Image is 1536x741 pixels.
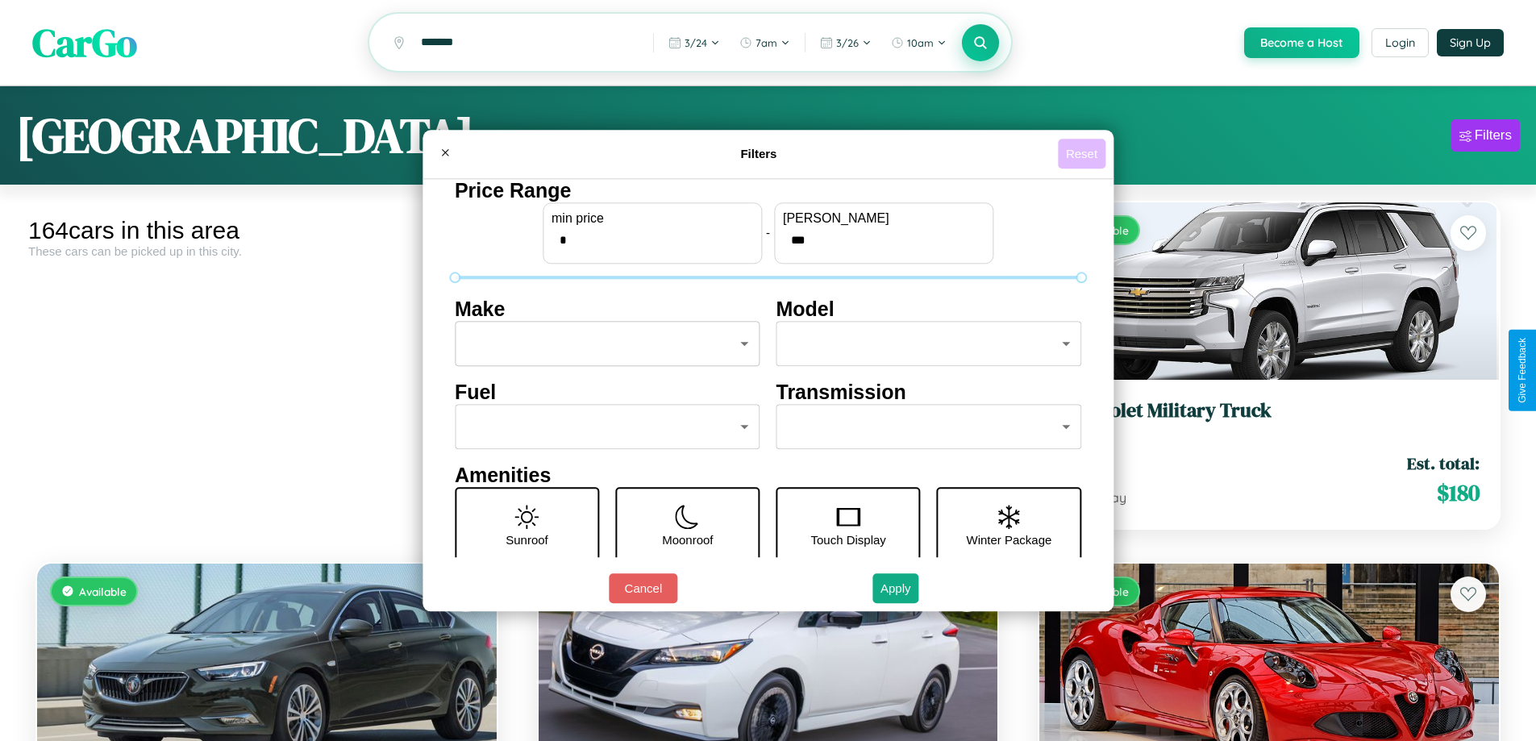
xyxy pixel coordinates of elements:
button: Cancel [609,573,677,603]
h4: Price Range [455,179,1081,202]
span: 3 / 24 [685,36,707,49]
h4: Amenities [455,464,1081,487]
h1: [GEOGRAPHIC_DATA] [16,102,474,169]
button: Apply [872,573,919,603]
p: - [766,222,770,244]
span: Est. total: [1407,452,1480,475]
span: Available [79,585,127,598]
span: 10am [907,36,934,49]
span: 3 / 26 [836,36,859,49]
span: CarGo [32,16,137,69]
button: Reset [1058,139,1105,169]
button: Login [1372,28,1429,57]
div: Filters [1475,127,1512,144]
span: $ 180 [1437,477,1480,509]
h4: Filters [460,147,1058,160]
button: Filters [1451,119,1520,152]
h3: Chevrolet Military Truck [1059,399,1480,423]
p: Sunroof [506,529,548,551]
a: Chevrolet Military Truck2020 [1059,399,1480,439]
p: Touch Display [810,529,885,551]
h4: Transmission [776,381,1082,404]
h4: Fuel [455,381,760,404]
button: 10am [883,30,955,56]
div: These cars can be picked up in this city. [28,244,506,258]
button: 3/26 [812,30,880,56]
label: [PERSON_NAME] [783,211,984,226]
h4: Make [455,298,760,321]
span: 7am [756,36,777,49]
p: Winter Package [967,529,1052,551]
h4: Model [776,298,1082,321]
label: min price [552,211,753,226]
div: 164 cars in this area [28,217,506,244]
button: Become a Host [1244,27,1359,58]
button: Sign Up [1437,29,1504,56]
button: 3/24 [660,30,728,56]
p: Moonroof [662,529,713,551]
button: 7am [731,30,798,56]
div: Give Feedback [1517,338,1528,403]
